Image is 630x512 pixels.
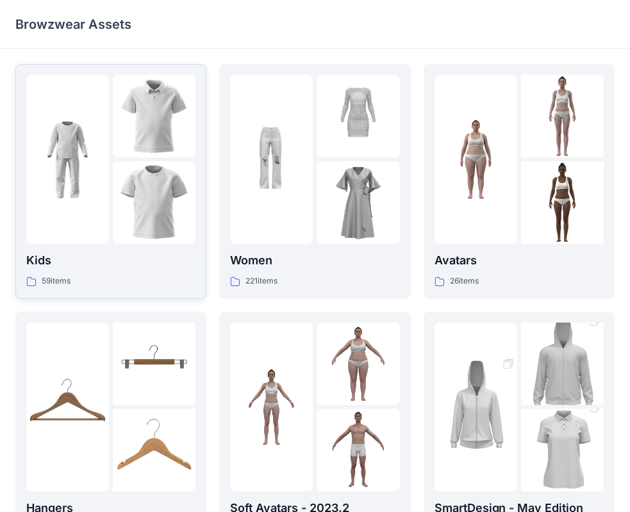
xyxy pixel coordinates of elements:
img: folder 2 [317,323,399,405]
img: folder 2 [521,75,604,157]
p: 26 items [450,275,479,288]
img: folder 3 [521,161,604,244]
img: folder 2 [521,302,604,426]
img: folder 2 [317,75,399,157]
img: folder 2 [113,323,195,405]
p: Kids [26,252,195,269]
img: folder 1 [230,365,313,448]
img: folder 3 [317,161,399,244]
img: folder 3 [113,161,195,244]
img: folder 1 [26,365,109,448]
p: Women [230,252,399,269]
img: folder 1 [230,118,313,201]
p: 59 items [42,275,70,288]
p: Browzwear Assets [15,15,131,33]
img: folder 1 [435,345,517,469]
a: folder 1folder 2folder 3Avatars26items [424,64,615,299]
img: folder 2 [113,75,195,157]
p: Avatars [435,252,604,269]
img: folder 3 [113,409,195,492]
p: 221 items [245,275,278,288]
img: folder 3 [317,409,399,492]
a: folder 1folder 2folder 3Women221items [219,64,410,299]
a: folder 1folder 2folder 3Kids59items [15,64,206,299]
img: folder 1 [435,118,517,201]
img: folder 1 [26,118,109,201]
